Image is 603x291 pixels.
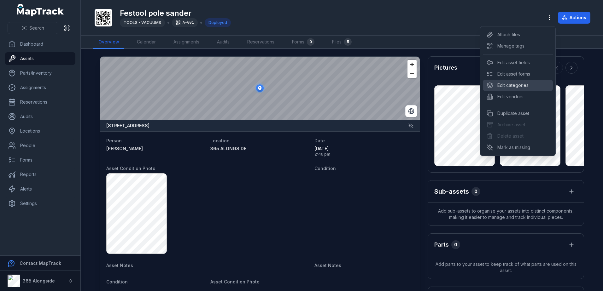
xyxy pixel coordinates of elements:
div: Duplicate asset [483,108,553,119]
div: Attach files [483,29,553,40]
div: Mark as missing [483,142,553,153]
div: Archive asset [483,119,553,130]
div: Edit asset forms [483,68,553,80]
div: Edit categories [483,80,553,91]
div: Manage tags [483,40,553,52]
div: Edit vendors [483,91,553,102]
div: Delete asset [483,130,553,142]
div: Edit asset fields [483,57,553,68]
